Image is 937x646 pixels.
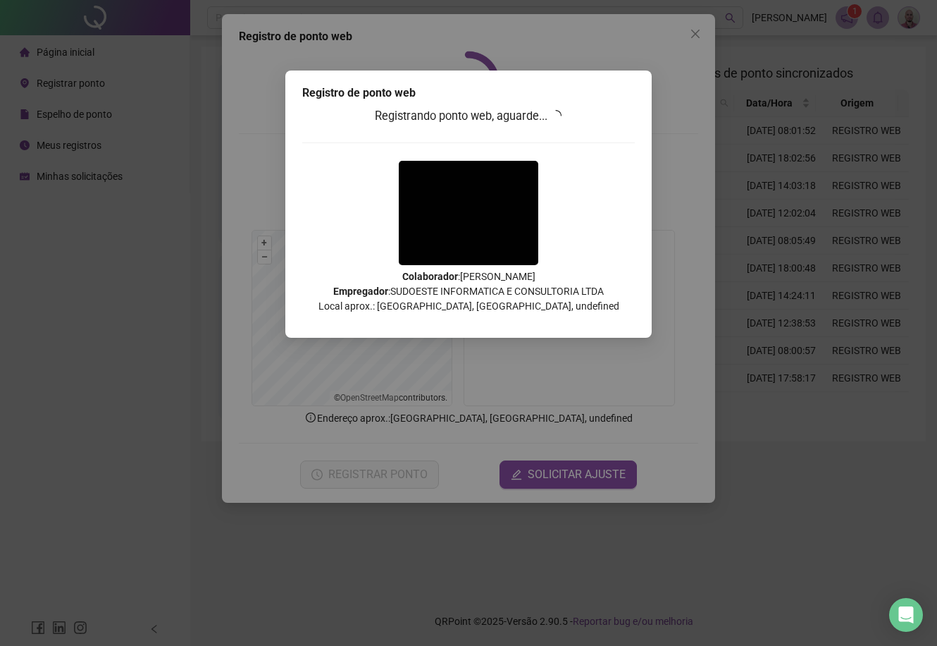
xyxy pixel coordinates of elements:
div: Open Intercom Messenger [889,598,923,632]
strong: Empregador [333,286,388,297]
div: Registro de ponto web [302,85,635,102]
h3: Registrando ponto web, aguarde... [302,107,635,126]
p: : [PERSON_NAME] : SUDOESTE INFORMATICA E CONSULTORIA LTDA Local aprox.: [GEOGRAPHIC_DATA], [GEOGR... [302,269,635,314]
strong: Colaborador [402,271,458,282]
img: Z [399,161,538,265]
span: loading [548,107,564,123]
